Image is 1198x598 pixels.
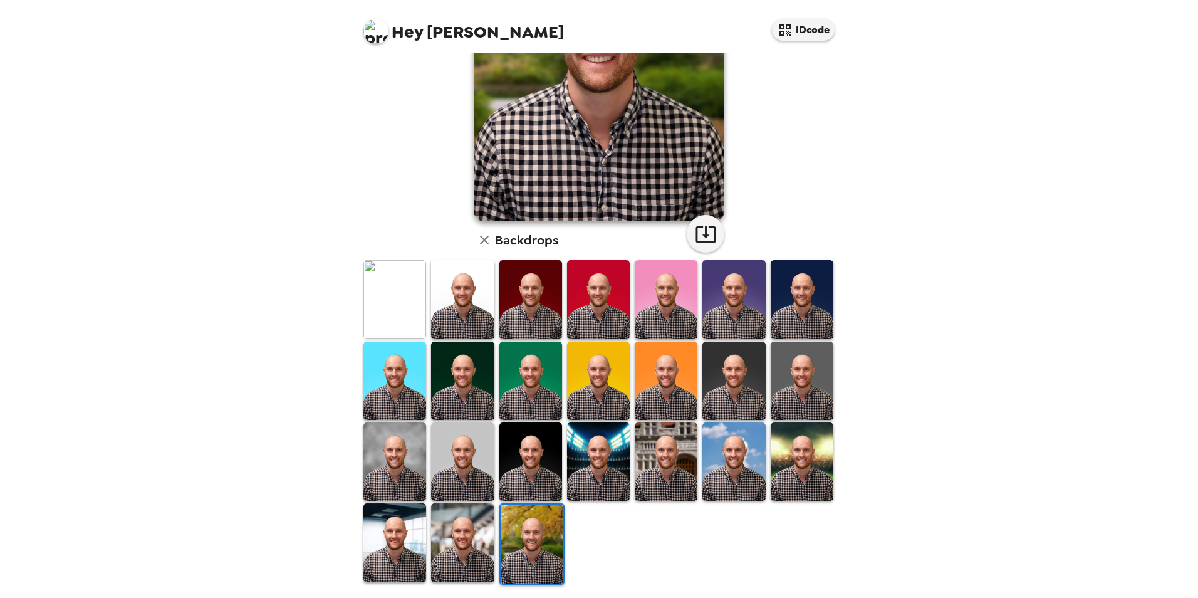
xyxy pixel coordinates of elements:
[495,230,558,250] h6: Backdrops
[363,260,426,338] img: Original
[363,19,388,44] img: profile pic
[772,19,835,41] button: IDcode
[392,21,423,43] span: Hey
[363,13,564,41] span: [PERSON_NAME]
